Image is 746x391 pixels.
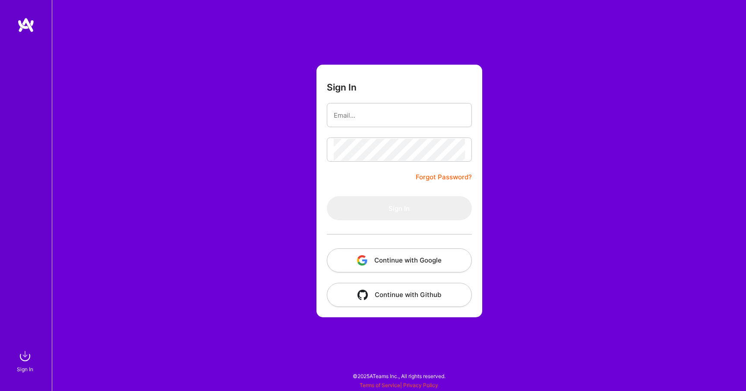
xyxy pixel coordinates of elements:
[327,248,472,272] button: Continue with Google
[360,382,438,388] span: |
[327,82,357,93] h3: Sign In
[17,365,33,374] div: Sign In
[52,365,746,387] div: © 2025 ATeams Inc., All rights reserved.
[357,255,367,266] img: icon
[357,290,368,300] img: icon
[327,196,472,220] button: Sign In
[18,347,34,374] a: sign inSign In
[16,347,34,365] img: sign in
[334,104,465,126] input: Email...
[403,382,438,388] a: Privacy Policy
[360,382,400,388] a: Terms of Service
[327,283,472,307] button: Continue with Github
[416,172,472,182] a: Forgot Password?
[17,17,35,33] img: logo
